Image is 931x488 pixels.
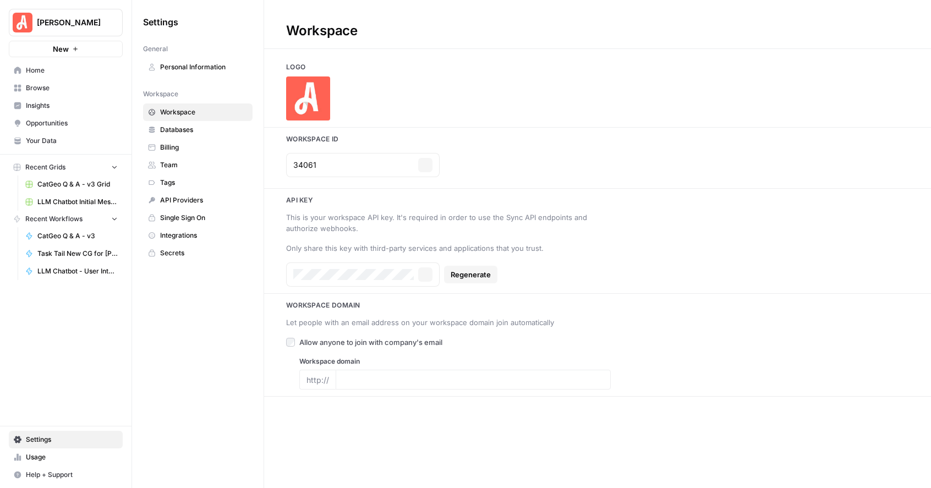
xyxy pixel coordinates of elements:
span: Recent Workflows [25,214,83,224]
span: Regenerate [451,269,491,280]
span: API Providers [160,195,248,205]
span: Task Tail New CG for [PERSON_NAME] [37,249,118,259]
button: Recent Grids [9,159,123,176]
a: Personal Information [143,58,253,76]
span: Recent Grids [25,162,65,172]
a: Home [9,62,123,79]
span: Home [26,65,118,75]
button: New [9,41,123,57]
span: Secrets [160,248,248,258]
span: Settings [26,435,118,445]
a: LLM Chatbot Initial Message Intent [20,193,123,211]
span: Team [160,160,248,170]
h3: Api key [264,195,931,205]
div: This is your workspace API key. It's required in order to use the Sync API endpoints and authoriz... [286,212,598,234]
a: Task Tail New CG for [PERSON_NAME] [20,245,123,262]
a: CatGeo Q & A - v3 Grid [20,176,123,193]
span: Usage [26,452,118,462]
span: Workspace [160,107,248,117]
span: Settings [143,15,178,29]
a: API Providers [143,191,253,209]
span: Integrations [160,231,248,240]
span: Billing [160,142,248,152]
span: [PERSON_NAME] [37,17,103,28]
a: CatGeo Q & A - v3 [20,227,123,245]
a: Tags [143,174,253,191]
a: Billing [143,139,253,156]
span: Single Sign On [160,213,248,223]
a: Settings [9,431,123,448]
div: Workspace [264,22,380,40]
span: Browse [26,83,118,93]
span: Workspace [143,89,178,99]
h3: Workspace Domain [264,300,931,310]
label: Workspace domain [299,357,611,366]
span: Allow anyone to join with company's email [299,337,442,348]
span: Personal Information [160,62,248,72]
button: Workspace: Angi [9,9,123,36]
div: Let people with an email address on your workspace domain join automatically [286,317,598,328]
a: LLM Chatbot - User Intent Tagging [20,262,123,280]
button: Recent Workflows [9,211,123,227]
span: LLM Chatbot - User Intent Tagging [37,266,118,276]
span: Your Data [26,136,118,146]
span: CatGeo Q & A - v3 [37,231,118,241]
span: Tags [160,178,248,188]
span: General [143,44,168,54]
a: Your Data [9,132,123,150]
span: Help + Support [26,470,118,480]
input: Allow anyone to join with company's email [286,338,295,347]
span: Insights [26,101,118,111]
a: Usage [9,448,123,466]
a: Integrations [143,227,253,244]
img: Company Logo [286,76,330,120]
div: http:// [299,370,336,390]
span: Databases [160,125,248,135]
div: Only share this key with third-party services and applications that you trust. [286,243,598,254]
span: LLM Chatbot Initial Message Intent [37,197,118,207]
button: Help + Support [9,466,123,484]
a: Insights [9,97,123,114]
h3: Workspace Id [264,134,931,144]
span: New [53,43,69,54]
span: Opportunities [26,118,118,128]
span: CatGeo Q & A - v3 Grid [37,179,118,189]
a: Databases [143,121,253,139]
a: Team [143,156,253,174]
img: Angi Logo [13,13,32,32]
a: Browse [9,79,123,97]
a: Secrets [143,244,253,262]
a: Single Sign On [143,209,253,227]
button: Regenerate [444,266,497,283]
h3: Logo [264,62,931,72]
a: Workspace [143,103,253,121]
a: Opportunities [9,114,123,132]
